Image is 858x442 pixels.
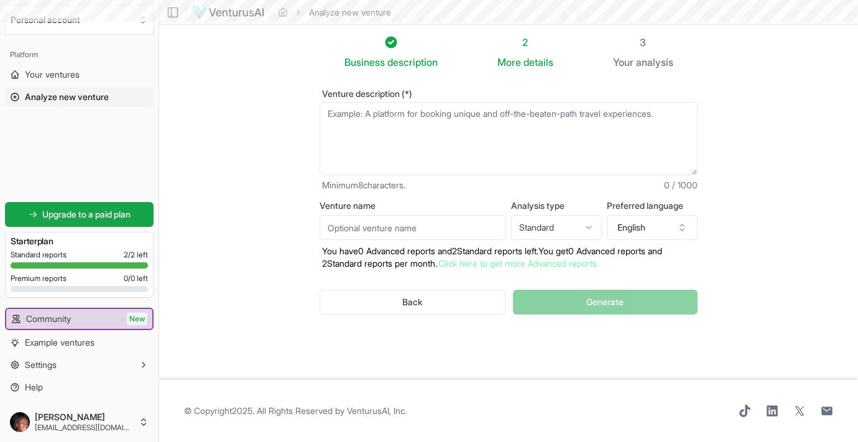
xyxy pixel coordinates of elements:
[320,290,505,315] button: Back
[607,215,698,240] button: English
[320,201,506,210] label: Venture name
[613,55,634,70] span: Your
[25,336,95,349] span: Example ventures
[25,381,43,394] span: Help
[613,35,673,50] div: 3
[11,250,67,260] span: Standard reports
[184,405,407,417] span: © Copyright 2025 . All Rights Reserved by .
[5,45,154,65] div: Platform
[5,407,154,437] button: [PERSON_NAME][EMAIL_ADDRESS][DOMAIN_NAME]
[5,202,154,227] a: Upgrade to a paid plan
[5,87,154,107] a: Analyze new venture
[320,245,698,270] p: You have 0 Advanced reports and 2 Standard reports left. Y ou get 0 Advanced reports and 2 Standa...
[607,201,698,210] label: Preferred language
[497,55,521,70] span: More
[636,56,673,68] span: analysis
[35,412,134,423] span: [PERSON_NAME]
[344,55,385,70] span: Business
[11,274,67,283] span: Premium reports
[5,65,154,85] a: Your ventures
[320,90,698,98] label: Venture description (*)
[5,355,154,375] button: Settings
[25,68,80,81] span: Your ventures
[42,208,131,221] span: Upgrade to a paid plan
[320,215,506,240] input: Optional venture name
[127,313,147,325] span: New
[511,201,602,210] label: Analysis type
[347,405,405,416] a: VenturusAI, Inc
[124,274,148,283] span: 0 / 0 left
[664,179,698,191] span: 0 / 1000
[438,258,599,269] a: Click here to get more Advanced reports.
[10,412,30,432] img: ACg8ocLjJ-JCgGen-nImUJ0ifFYpyTD-14pwMp9iEO5NALUrCu9Crto=s96-c
[497,35,553,50] div: 2
[11,235,148,247] h3: Starter plan
[6,309,152,329] a: CommunityNew
[387,56,438,68] span: description
[5,333,154,352] a: Example ventures
[322,179,405,191] span: Minimum 8 characters.
[25,91,109,103] span: Analyze new venture
[35,423,134,433] span: [EMAIL_ADDRESS][DOMAIN_NAME]
[26,313,71,325] span: Community
[124,250,148,260] span: 2 / 2 left
[5,377,154,397] a: Help
[25,359,57,371] span: Settings
[524,56,553,68] span: details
